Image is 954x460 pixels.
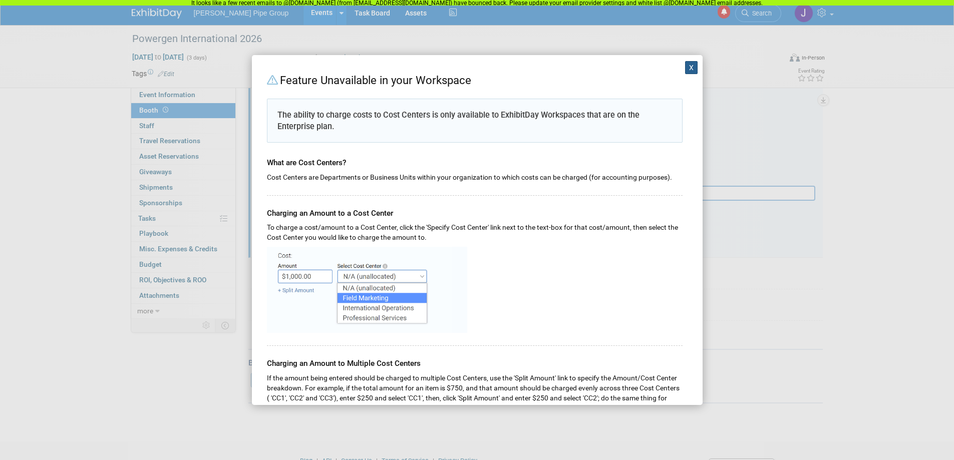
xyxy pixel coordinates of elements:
[267,247,467,333] img: Specifying a Cost Center
[267,219,683,243] div: To charge a cost/amount to a Cost Center, click the 'Specify Cost Center' link next to the text-b...
[267,148,683,169] div: What are Cost Centers?
[267,196,683,219] div: Charging an Amount to a Cost Center
[267,346,683,369] div: Charging an Amount to Multiple Cost Centers
[267,70,683,89] div: Feature Unavailable in your Workspace
[267,99,683,143] div: The ability to charge costs to Cost Centers is only available to ExhibitDay Workspaces that are o...
[267,369,683,413] div: If the amount being entered should be charged to multiple Cost Centers, use the 'Split Amount' li...
[685,61,698,74] button: X
[267,169,683,183] div: Cost Centers are Departments or Business Units within your organization to which costs can be cha...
